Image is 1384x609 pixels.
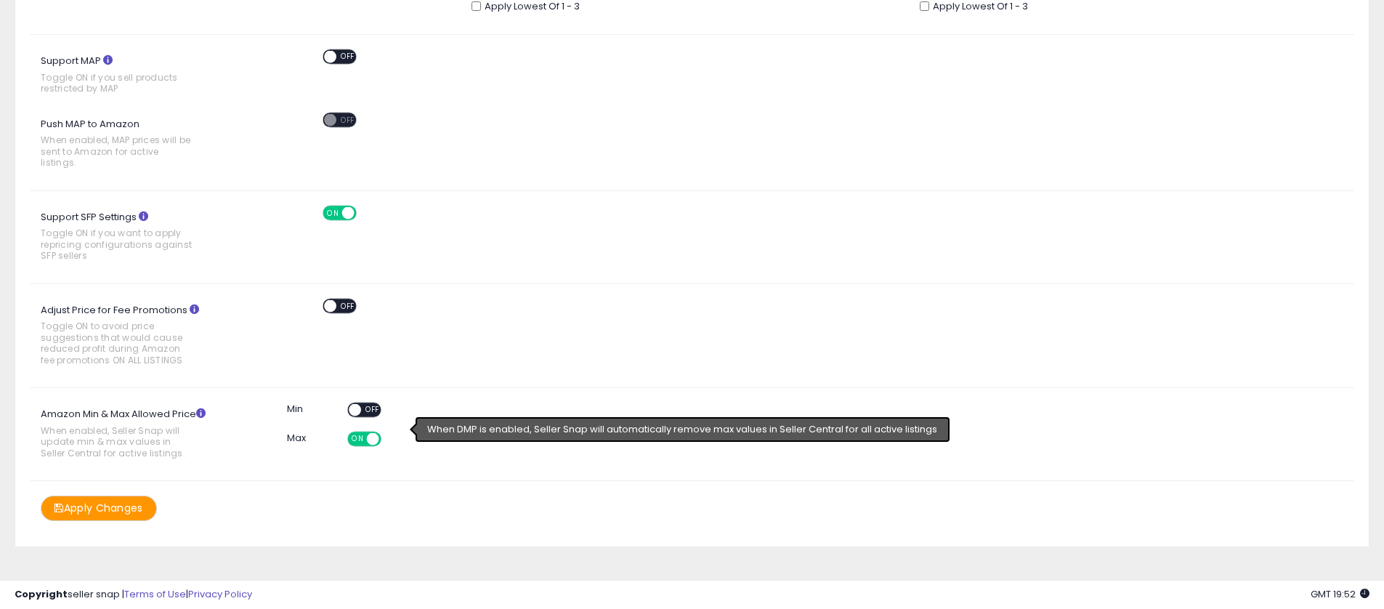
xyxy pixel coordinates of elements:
[15,587,68,601] strong: Copyright
[30,299,232,373] label: Adjust Price for Fee Promotions
[41,425,195,459] span: When enabled, Seller Snap will update min & max values in Seller Central for active listings.
[336,113,360,126] span: OFF
[41,134,195,168] span: When enabled, MAP prices will be sent to Amazon for active listings.
[30,206,232,269] label: Support SFP Settings
[287,403,303,416] label: Min
[41,320,195,366] span: Toggle ON to avoid price suggestions that would cause reduced profit during Amazon fee promotions...
[287,432,306,445] label: Max
[324,206,342,219] span: ON
[30,113,232,176] label: Push MAP to Amazon
[1311,587,1369,601] span: 2025-10-8 19:52 GMT
[355,206,378,219] span: OFF
[15,588,252,602] div: seller snap | |
[188,587,252,601] a: Privacy Policy
[30,49,232,102] label: Support MAP
[30,403,232,466] label: Amazon Min & Max Allowed Price
[379,433,402,445] span: OFF
[41,227,195,261] span: Toggle ON if you want to apply repricing configurations against SFP sellers
[41,72,195,94] span: Toggle ON if you sell products restricted by MAP
[417,419,948,440] div: When DMP is enabled, Seller Snap will automatically remove max values in Seller Central for all a...
[361,404,384,416] span: OFF
[349,433,367,445] span: ON
[336,51,360,63] span: OFF
[41,496,157,521] button: Apply Changes
[124,587,186,601] a: Terms of Use
[336,299,360,312] span: OFF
